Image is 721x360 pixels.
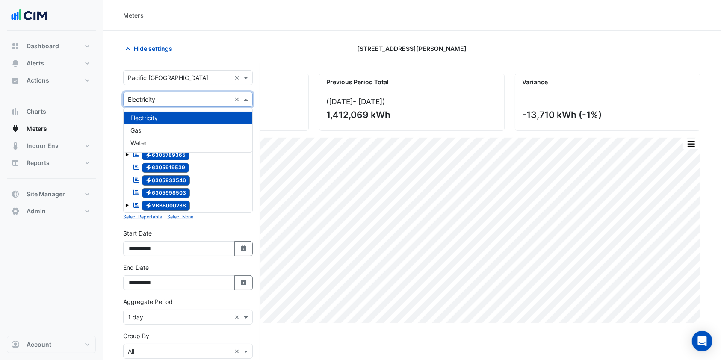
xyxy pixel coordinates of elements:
app-icon: Site Manager [11,190,20,198]
small: Select Reportable [123,214,162,220]
div: Meters [123,11,144,20]
fa-icon: Electricity [145,165,152,171]
fa-icon: Reportable [133,201,140,209]
app-icon: Alerts [11,59,20,68]
button: Actions [7,72,96,89]
div: Previous Period Total [319,74,504,90]
fa-icon: Reportable [133,164,140,171]
span: - [DATE] [353,97,382,106]
span: Water [130,139,147,146]
fa-icon: Electricity [145,177,152,183]
label: End Date [123,263,149,272]
span: Account [27,340,51,349]
span: Clear [234,95,242,104]
span: Admin [27,207,46,215]
span: 6305919539 [142,163,189,173]
span: Electricity [130,114,158,121]
app-icon: Admin [11,207,20,215]
fa-icon: Reportable [133,151,140,158]
button: Charts [7,103,96,120]
fa-icon: Select Date [240,279,248,286]
span: Clear [234,347,242,356]
app-icon: Charts [11,107,20,116]
label: Start Date [123,229,152,238]
div: ([DATE] ) [326,97,497,106]
span: Clear [234,73,242,82]
app-icon: Indoor Env [11,142,20,150]
button: Reports [7,154,96,171]
button: Alerts [7,55,96,72]
small: Select None [167,214,193,220]
span: Reports [27,159,50,167]
span: 6305933546 [142,175,190,186]
app-icon: Dashboard [11,42,20,50]
fa-icon: Select Date [240,245,248,252]
fa-icon: Reportable [133,189,140,196]
fa-icon: Electricity [145,202,152,209]
span: 6305998503 [142,188,190,198]
label: Aggregate Period [123,297,173,306]
button: Admin [7,203,96,220]
span: VBBB000238 [142,201,190,211]
span: Meters [27,124,47,133]
button: Dashboard [7,38,96,55]
button: Site Manager [7,186,96,203]
button: Select None [167,213,193,221]
span: Dashboard [27,42,59,50]
fa-icon: Electricity [145,190,152,196]
span: Clear [234,313,242,322]
span: 6305789365 [142,150,190,160]
button: More Options [683,139,700,149]
div: 1,412,069 kWh [326,109,496,120]
fa-icon: Reportable [133,176,140,183]
span: Hide settings [134,44,172,53]
app-icon: Reports [11,159,20,167]
app-icon: Actions [11,76,20,85]
span: Site Manager [27,190,65,198]
span: Actions [27,76,49,85]
div: Options List [124,108,252,152]
fa-icon: Electricity [145,152,152,158]
button: Meters [7,120,96,137]
app-icon: Meters [11,124,20,133]
button: Account [7,336,96,353]
label: Group By [123,331,149,340]
span: Charts [27,107,46,116]
span: Gas [130,127,141,134]
span: Alerts [27,59,44,68]
span: Indoor Env [27,142,59,150]
div: Variance [515,74,700,90]
span: [STREET_ADDRESS][PERSON_NAME] [357,44,467,53]
div: -13,710 kWh (-1%) [522,109,691,120]
button: Indoor Env [7,137,96,154]
button: Hide settings [123,41,178,56]
div: Open Intercom Messenger [692,331,712,351]
img: Company Logo [10,7,49,24]
button: Select Reportable [123,213,162,221]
